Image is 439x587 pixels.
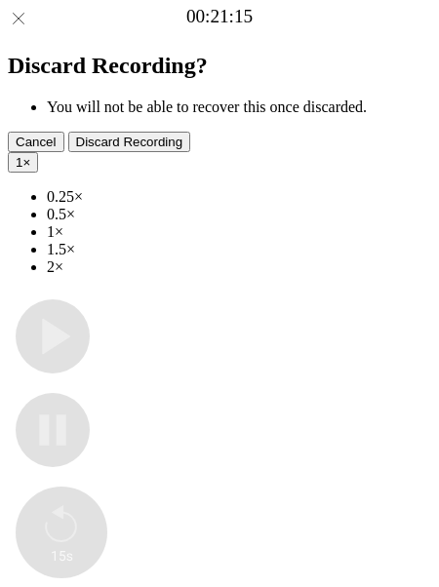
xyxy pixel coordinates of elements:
li: 0.25× [47,188,431,206]
a: 00:21:15 [186,6,253,27]
li: 2× [47,258,431,276]
span: 1 [16,155,22,170]
li: 0.5× [47,206,431,223]
button: Discard Recording [68,132,191,152]
li: 1.5× [47,241,431,258]
button: 1× [8,152,38,173]
li: 1× [47,223,431,241]
button: Cancel [8,132,64,152]
h2: Discard Recording? [8,53,431,79]
li: You will not be able to recover this once discarded. [47,98,431,116]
